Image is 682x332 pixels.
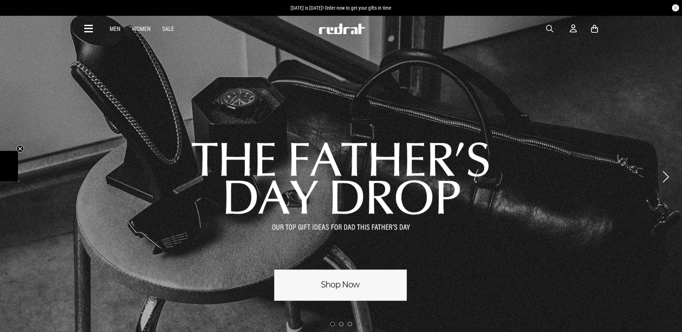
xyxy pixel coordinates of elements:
img: Redrat logo [318,23,366,34]
a: Women [132,26,151,32]
a: Sale [162,26,174,32]
button: Next slide [661,169,670,185]
button: Close teaser [17,145,24,152]
a: Men [110,26,120,32]
span: [DATE] is [DATE]! Order now to get your gifts in time [290,5,392,11]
